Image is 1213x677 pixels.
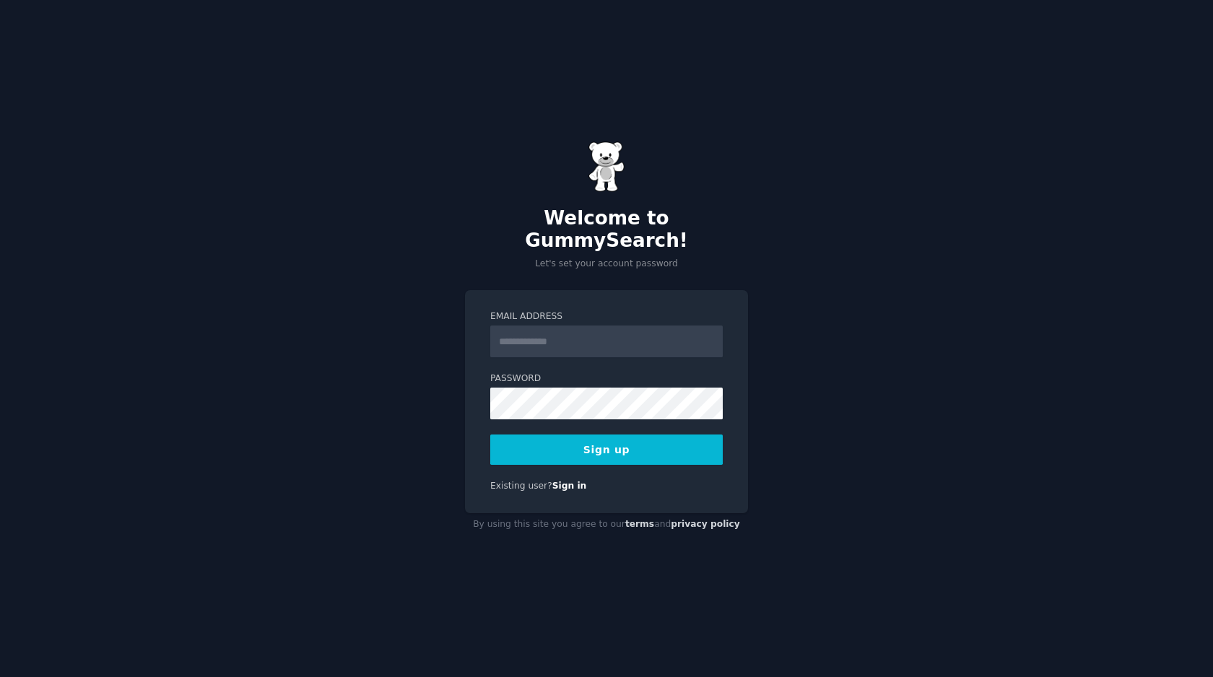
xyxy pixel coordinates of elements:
h2: Welcome to GummySearch! [465,207,748,253]
label: Email Address [490,310,723,323]
p: Let's set your account password [465,258,748,271]
a: Sign in [552,481,587,491]
a: privacy policy [671,519,740,529]
span: Existing user? [490,481,552,491]
img: Gummy Bear [588,141,625,192]
a: terms [625,519,654,529]
div: By using this site you agree to our and [465,513,748,536]
label: Password [490,372,723,385]
button: Sign up [490,434,723,465]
